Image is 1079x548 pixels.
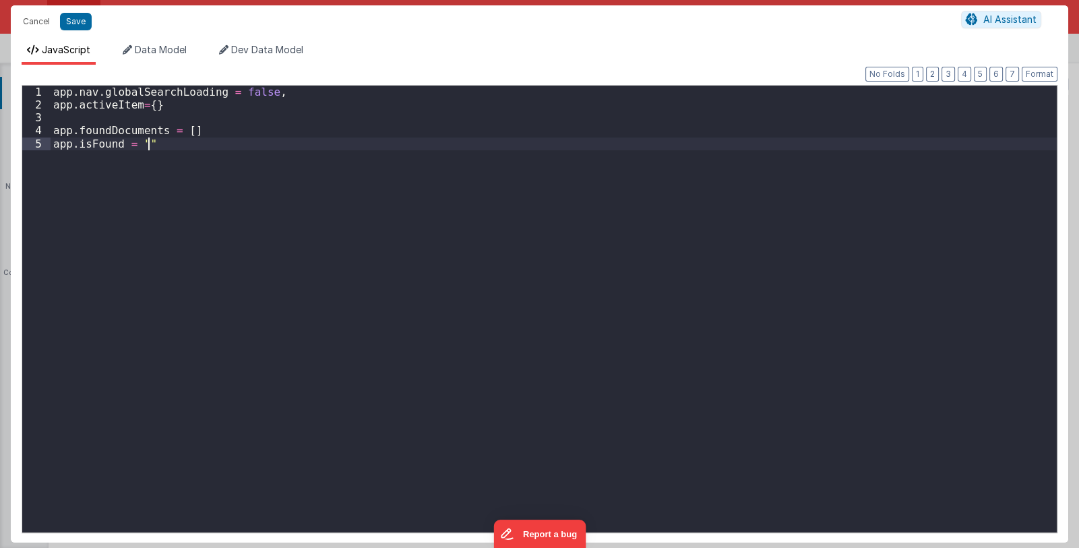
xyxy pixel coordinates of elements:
div: 1 [22,86,51,98]
button: 6 [989,67,1003,82]
div: 5 [22,138,51,150]
span: AI Assistant [983,13,1037,25]
iframe: Marker.io feedback button [493,520,586,548]
div: 2 [22,98,51,111]
button: No Folds [865,67,909,82]
button: 4 [958,67,971,82]
button: Format [1022,67,1057,82]
button: 3 [942,67,955,82]
button: 2 [926,67,939,82]
div: 3 [22,111,51,124]
button: Save [60,13,92,30]
span: JavaScript [42,44,90,55]
button: 5 [974,67,987,82]
button: 1 [912,67,923,82]
div: 4 [22,124,51,137]
span: Data Model [135,44,187,55]
span: Dev Data Model [231,44,303,55]
button: AI Assistant [961,11,1041,28]
button: Cancel [16,12,57,31]
button: 7 [1006,67,1019,82]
